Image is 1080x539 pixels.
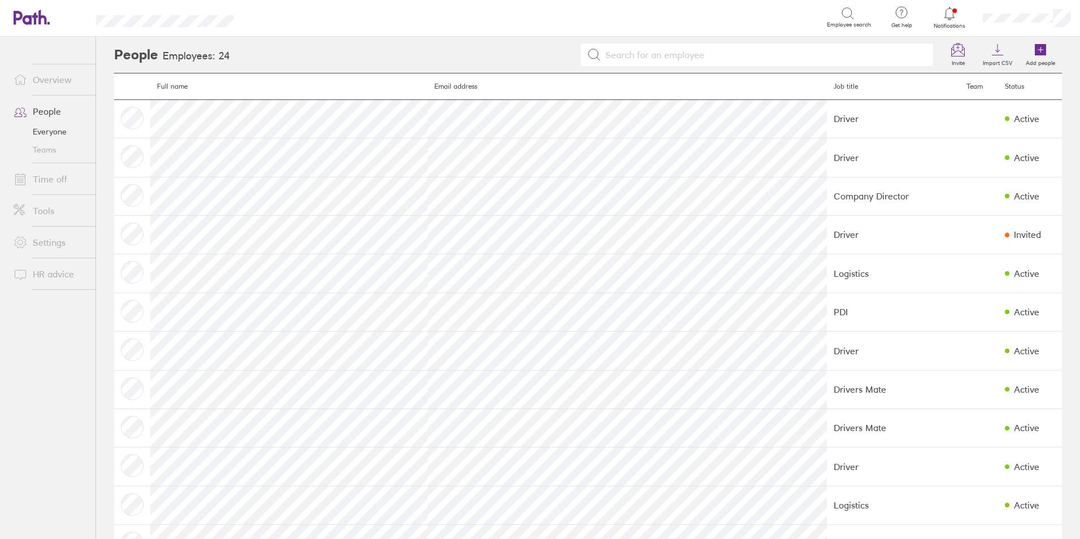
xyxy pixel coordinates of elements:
[114,37,158,73] h2: People
[827,215,960,254] td: Driver
[976,56,1019,67] label: Import CSV
[940,37,976,73] a: Invite
[1014,153,1039,163] div: Active
[827,332,960,370] td: Driver
[1014,462,1039,472] div: Active
[5,141,95,159] a: Teams
[827,254,960,293] td: Logistics
[5,199,95,222] a: Tools
[945,56,972,67] label: Invite
[827,370,960,408] td: Drivers Mate
[1014,191,1039,201] div: Active
[5,123,95,141] a: Everyone
[150,73,428,100] th: Full name
[1014,114,1039,124] div: Active
[5,263,95,285] a: HR advice
[1014,384,1039,394] div: Active
[163,50,230,62] h3: Employees: 24
[883,22,920,29] span: Get help
[601,44,927,66] input: Search for an employee
[998,73,1062,100] th: Status
[1019,37,1062,73] a: Add people
[1014,229,1041,240] div: Invited
[1019,56,1062,67] label: Add people
[960,73,998,100] th: Team
[931,6,968,29] a: Notifications
[1014,307,1039,317] div: Active
[428,73,826,100] th: Email address
[1014,423,1039,433] div: Active
[5,68,95,91] a: Overview
[827,486,960,524] td: Logistics
[827,293,960,331] td: PDI
[5,100,95,123] a: People
[5,231,95,254] a: Settings
[827,99,960,138] td: Driver
[827,21,871,28] span: Employee search
[827,447,960,486] td: Driver
[1014,500,1039,510] div: Active
[5,168,95,190] a: Time off
[1014,268,1039,279] div: Active
[264,12,293,22] div: Search
[827,73,960,100] th: Job title
[827,408,960,447] td: Drivers Mate
[976,37,1019,73] a: Import CSV
[931,23,968,29] span: Notifications
[827,138,960,177] td: Driver
[827,177,960,215] td: Company Director
[1014,346,1039,356] div: Active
